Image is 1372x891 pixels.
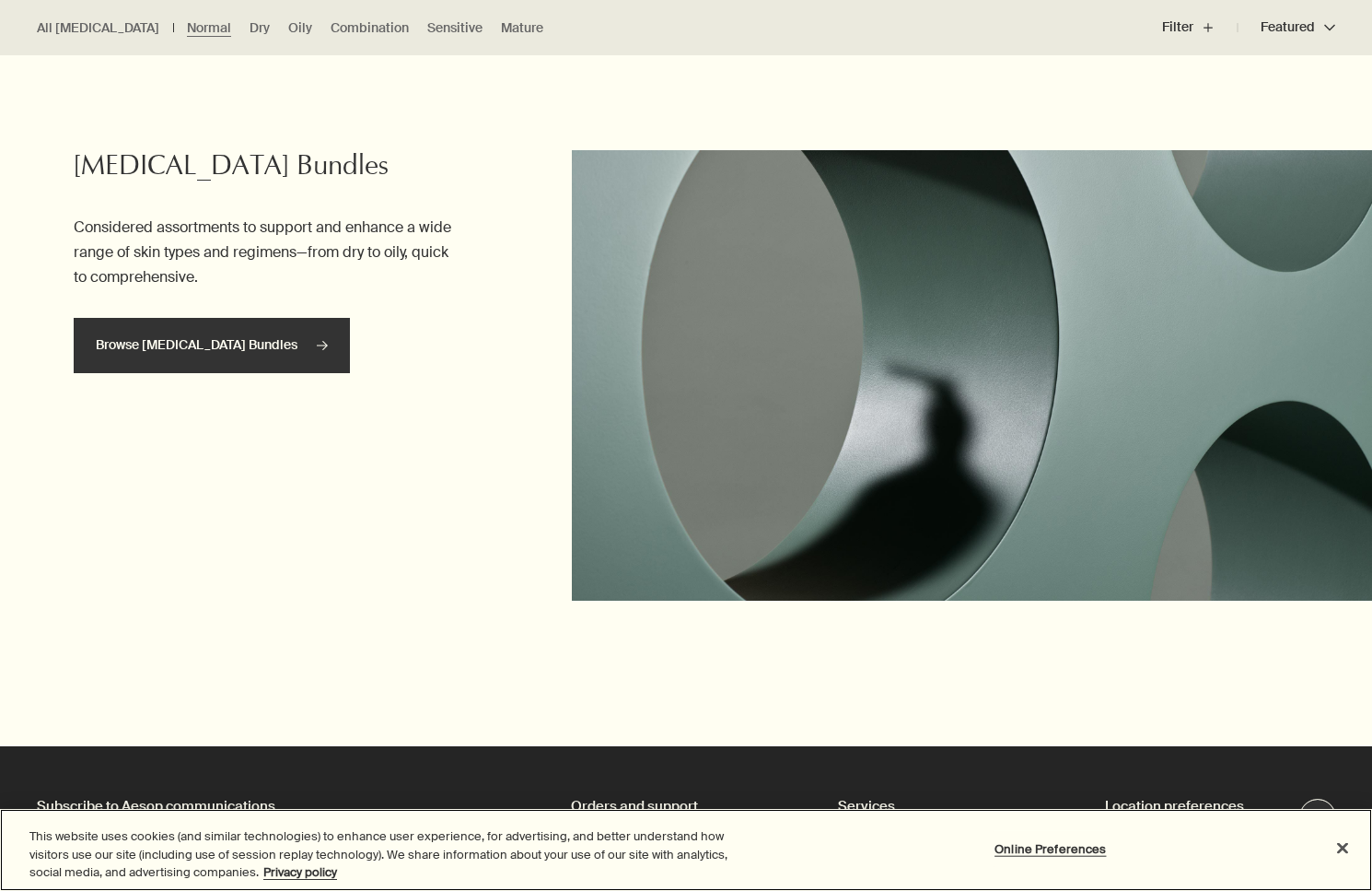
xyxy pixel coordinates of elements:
a: Oily [288,19,312,37]
h2: [MEDICAL_DATA] Bundles [74,150,458,187]
a: Browse [MEDICAL_DATA] Bundles [74,318,350,373]
a: Sensitive [427,19,483,37]
button: Close [1322,827,1363,868]
p: Considered assortments to support and enhance a wide range of skin types and regimens—from dry to... [74,215,458,290]
h2: Subscribe to Aesop communications [37,792,534,820]
a: Normal [187,19,231,37]
a: More information about your privacy, opens in a new tab [263,864,337,880]
button: Online Preferences, Opens the preference center dialog [993,830,1108,867]
button: Filter [1162,6,1238,50]
button: Live Assistance [1299,799,1336,836]
a: Combination [331,19,409,37]
a: Dry [250,19,270,37]
a: All [MEDICAL_DATA] [37,19,159,37]
h2: Services [838,792,1068,820]
div: This website uses cookies (and similar technologies) to enhance user experience, for advertising,... [29,827,755,882]
img: Shadows of Aesop products on green blocks. [572,150,1372,601]
h2: Orders and support [571,792,801,820]
a: Mature [501,19,543,37]
button: Featured [1238,6,1335,50]
h2: Location preferences [1105,792,1335,820]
